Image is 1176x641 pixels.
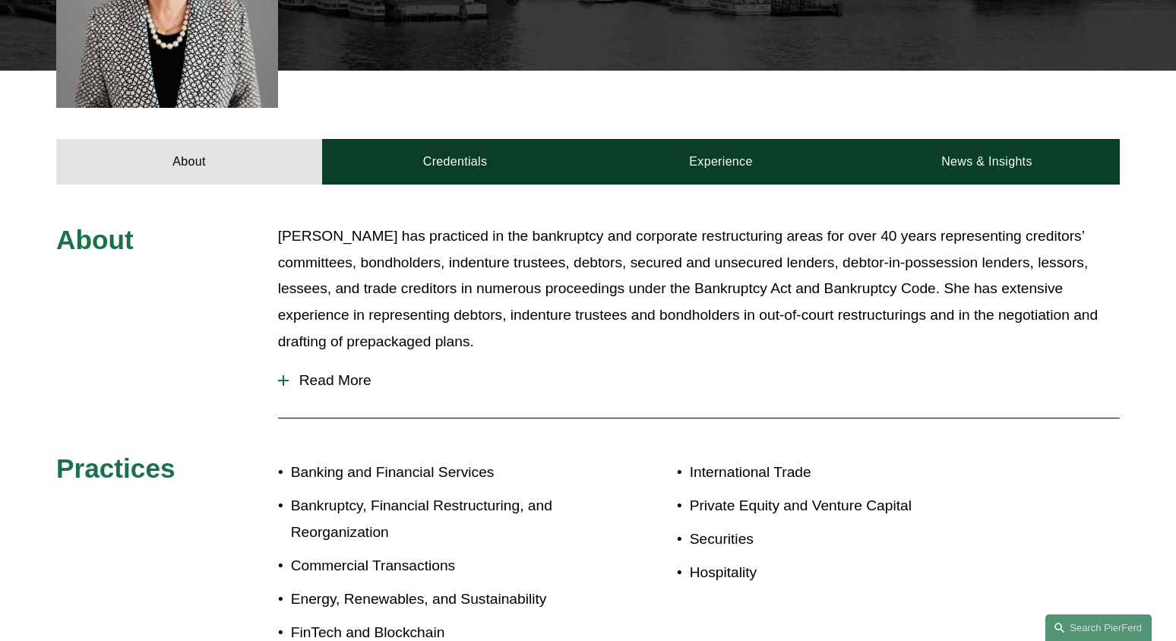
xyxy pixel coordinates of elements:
[690,560,1032,586] p: Hospitality
[291,493,588,545] p: Bankruptcy, Financial Restructuring, and Reorganization
[278,361,1120,400] button: Read More
[690,526,1032,553] p: Securities
[289,372,1120,389] span: Read More
[690,493,1032,519] p: Private Equity and Venture Capital
[854,139,1120,185] a: News & Insights
[291,553,588,579] p: Commercial Transactions
[278,223,1120,355] p: [PERSON_NAME] has practiced in the bankruptcy and corporate restructuring areas for over 40 years...
[690,459,1032,486] p: International Trade
[588,139,854,185] a: Experience
[291,459,588,486] p: Banking and Financial Services
[291,586,588,613] p: Energy, Renewables, and Sustainability
[322,139,588,185] a: Credentials
[1045,614,1152,641] a: Search this site
[56,139,322,185] a: About
[56,225,134,254] span: About
[56,453,175,483] span: Practices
